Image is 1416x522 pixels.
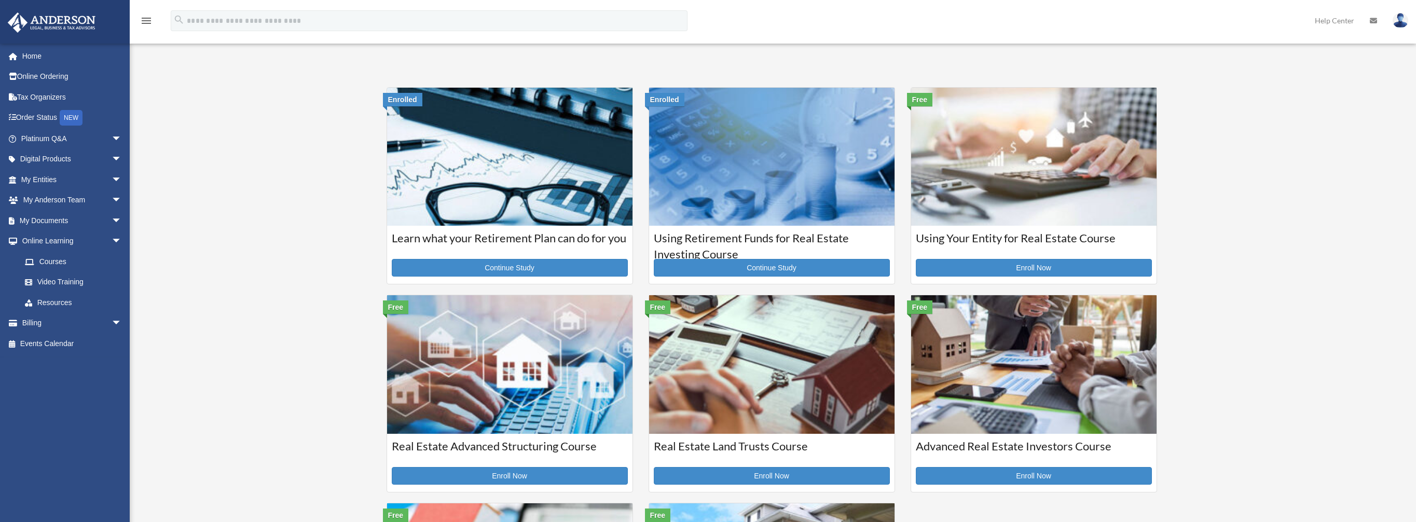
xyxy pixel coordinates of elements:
[140,18,153,27] a: menu
[654,438,890,464] h3: Real Estate Land Trusts Course
[392,467,628,485] a: Enroll Now
[7,128,138,149] a: Platinum Q&Aarrow_drop_down
[645,300,671,314] div: Free
[7,169,138,190] a: My Entitiesarrow_drop_down
[15,292,138,313] a: Resources
[112,149,132,170] span: arrow_drop_down
[7,231,138,252] a: Online Learningarrow_drop_down
[5,12,99,33] img: Anderson Advisors Platinum Portal
[7,87,138,107] a: Tax Organizers
[173,14,185,25] i: search
[916,438,1152,464] h3: Advanced Real Estate Investors Course
[916,230,1152,256] h3: Using Your Entity for Real Estate Course
[112,190,132,211] span: arrow_drop_down
[383,300,409,314] div: Free
[15,272,138,293] a: Video Training
[383,93,422,106] div: Enrolled
[654,230,890,256] h3: Using Retirement Funds for Real Estate Investing Course
[392,438,628,464] h3: Real Estate Advanced Structuring Course
[645,93,684,106] div: Enrolled
[60,110,83,126] div: NEW
[112,313,132,334] span: arrow_drop_down
[907,93,933,106] div: Free
[7,107,138,129] a: Order StatusNEW
[7,66,138,87] a: Online Ordering
[654,467,890,485] a: Enroll Now
[7,333,138,354] a: Events Calendar
[112,231,132,252] span: arrow_drop_down
[112,169,132,190] span: arrow_drop_down
[916,259,1152,277] a: Enroll Now
[645,509,671,522] div: Free
[112,128,132,149] span: arrow_drop_down
[392,230,628,256] h3: Learn what your Retirement Plan can do for you
[7,149,138,170] a: Digital Productsarrow_drop_down
[15,251,132,272] a: Courses
[392,259,628,277] a: Continue Study
[7,313,138,334] a: Billingarrow_drop_down
[140,15,153,27] i: menu
[7,210,138,231] a: My Documentsarrow_drop_down
[654,259,890,277] a: Continue Study
[383,509,409,522] div: Free
[112,210,132,231] span: arrow_drop_down
[7,190,138,211] a: My Anderson Teamarrow_drop_down
[907,300,933,314] div: Free
[7,46,138,66] a: Home
[916,467,1152,485] a: Enroll Now
[1393,13,1408,28] img: User Pic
